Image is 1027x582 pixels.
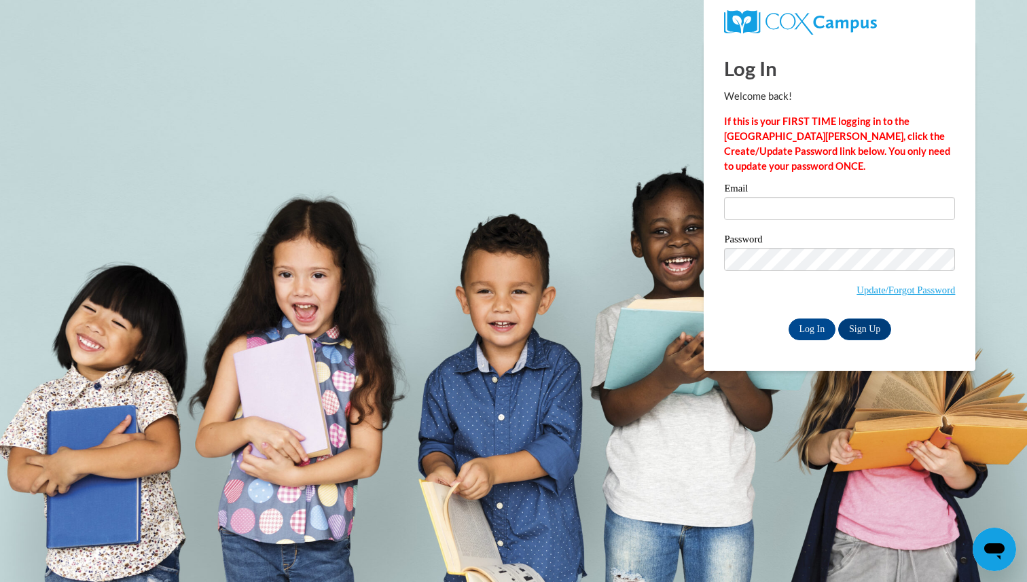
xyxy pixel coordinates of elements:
[973,528,1016,571] iframe: Button to launch messaging window
[724,183,955,197] label: Email
[724,54,955,82] h1: Log In
[724,234,955,248] label: Password
[724,115,950,172] strong: If this is your FIRST TIME logging in to the [GEOGRAPHIC_DATA][PERSON_NAME], click the Create/Upd...
[789,319,836,340] input: Log In
[838,319,891,340] a: Sign Up
[724,10,955,35] a: COX Campus
[724,10,876,35] img: COX Campus
[857,285,955,295] a: Update/Forgot Password
[724,89,955,104] p: Welcome back!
